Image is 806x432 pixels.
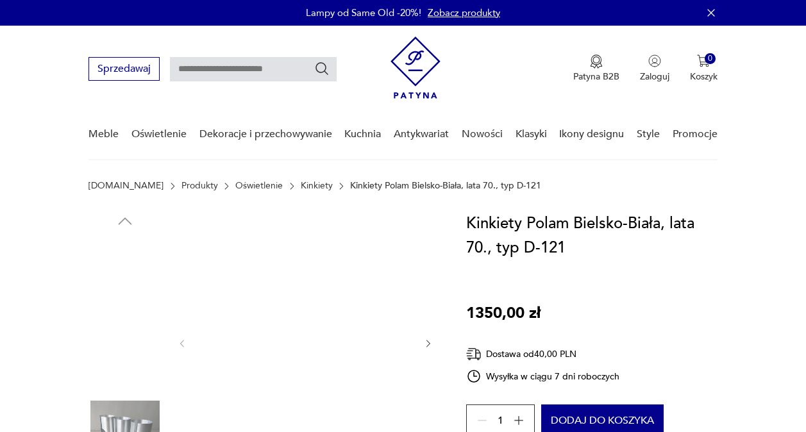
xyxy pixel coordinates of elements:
a: Style [637,110,660,159]
a: Meble [88,110,119,159]
img: Ikonka użytkownika [648,54,661,67]
img: Patyna - sklep z meblami i dekoracjami vintage [390,37,441,99]
a: Kuchnia [344,110,381,159]
a: Klasyki [516,110,547,159]
span: 1 [498,417,503,425]
a: Nowości [462,110,503,159]
img: Ikona dostawy [466,346,482,362]
img: Zdjęcie produktu Kinkiety Polam Bielsko-Biała, lata 70., typ D-121 [88,237,162,310]
h1: Kinkiety Polam Bielsko-Biała, lata 70., typ D-121 [466,212,718,260]
a: Oświetlenie [131,110,187,159]
a: Ikona medaluPatyna B2B [573,54,619,83]
p: Patyna B2B [573,71,619,83]
p: Zaloguj [640,71,669,83]
button: Patyna B2B [573,54,619,83]
button: Szukaj [314,61,330,76]
img: Ikona koszyka [697,54,710,67]
a: Promocje [673,110,718,159]
img: Ikona medalu [590,54,603,69]
a: Dekoracje i przechowywanie [199,110,332,159]
a: Kinkiety [301,181,333,191]
button: Sprzedawaj [88,57,160,81]
a: Zobacz produkty [428,6,500,19]
button: Zaloguj [640,54,669,83]
a: Oświetlenie [235,181,283,191]
button: 0Koszyk [690,54,718,83]
a: Produkty [181,181,218,191]
a: Sprzedawaj [88,65,160,74]
div: Wysyłka w ciągu 7 dni roboczych [466,369,620,384]
p: 1350,00 zł [466,301,541,326]
a: Ikony designu [559,110,624,159]
div: 0 [705,53,716,64]
p: Kinkiety Polam Bielsko-Biała, lata 70., typ D-121 [350,181,541,191]
div: Dostawa od 40,00 PLN [466,346,620,362]
p: Koszyk [690,71,718,83]
p: Lampy od Same Old -20%! [306,6,421,19]
img: Zdjęcie produktu Kinkiety Polam Bielsko-Biała, lata 70., typ D-121 [88,319,162,392]
a: [DOMAIN_NAME] [88,181,164,191]
a: Antykwariat [394,110,449,159]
